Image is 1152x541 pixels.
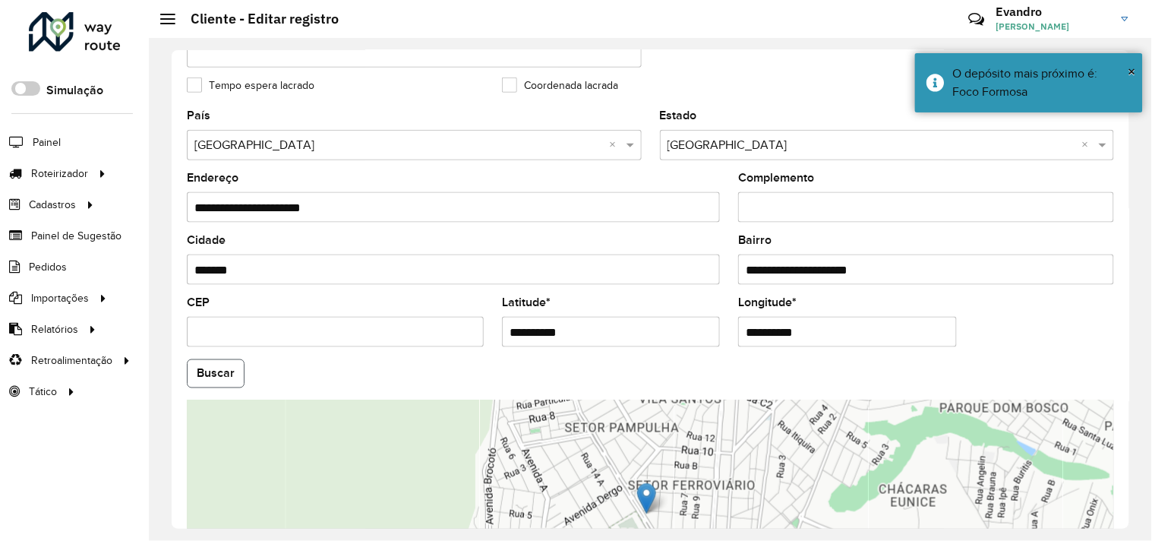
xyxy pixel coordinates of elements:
button: Close [1128,60,1136,83]
label: Complemento [738,169,814,187]
label: Longitude [738,293,797,312]
span: Relatórios [31,321,78,337]
label: Tempo espera lacrado [187,78,314,93]
span: Retroalimentação [31,353,112,369]
label: CEP [187,293,210,312]
span: [PERSON_NAME] [996,20,1110,33]
label: Coordenada lacrada [502,78,618,93]
span: Roteirizador [31,166,88,182]
span: Cadastros [29,197,76,213]
h2: Cliente - Editar registro [175,11,339,27]
span: Clear all [1082,136,1095,154]
span: Importações [31,290,89,306]
label: Endereço [187,169,238,187]
button: Buscar [187,359,245,388]
span: Clear all [610,136,623,154]
label: Simulação [46,81,103,100]
span: Pedidos [29,259,67,275]
span: Painel de Sugestão [31,228,122,244]
img: Marker [637,483,656,514]
h3: Evandro [996,5,1110,19]
span: Painel [33,134,61,150]
label: Estado [660,106,697,125]
a: Contato Rápido [960,3,993,36]
label: País [187,106,210,125]
div: O depósito mais próximo é: Foco Formosa [953,65,1131,101]
label: Bairro [738,231,772,249]
span: × [1128,63,1136,80]
label: Latitude [502,293,551,312]
label: Cidade [187,231,226,249]
span: Tático [29,384,57,400]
